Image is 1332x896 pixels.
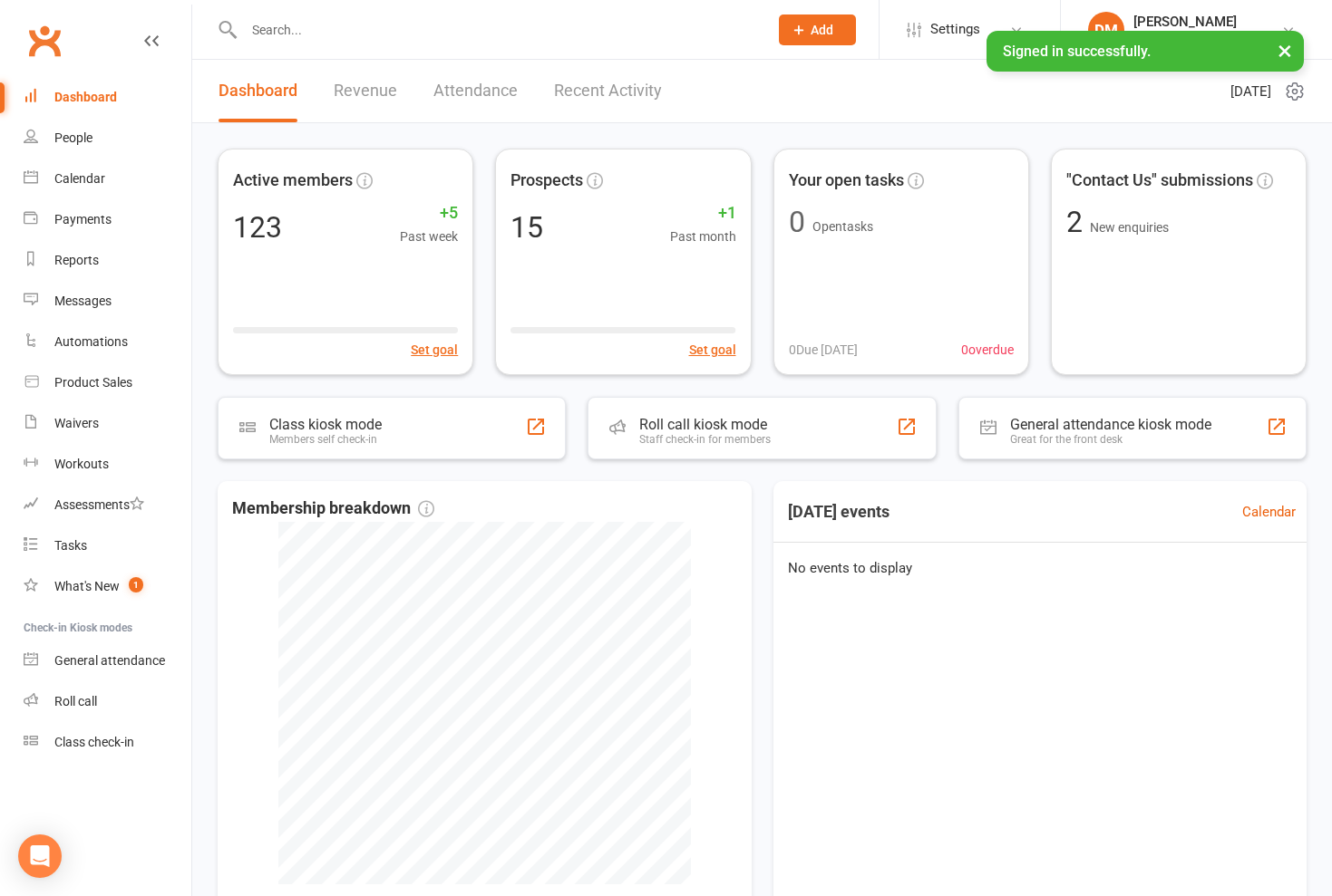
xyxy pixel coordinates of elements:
[54,694,97,708] div: Roll call
[1242,501,1296,523] a: Calendar
[54,171,105,186] div: Calendar
[433,60,518,122] a: Attendance
[54,375,132,390] div: Product Sales
[24,199,191,240] a: Payments
[233,213,282,242] div: 123
[1066,168,1253,194] span: "Contact Us" submissions
[1090,220,1169,235] span: New enquiries
[24,681,191,722] a: Roll call
[554,60,662,122] a: Recent Activity
[219,60,297,122] a: Dashboard
[1066,205,1090,239] span: 2
[18,834,62,878] div: Open Intercom Messenger
[639,416,771,433] div: Roll call kiosk mode
[24,362,191,403] a: Product Sales
[24,485,191,525] a: Assessments
[334,60,397,122] a: Revenue
[129,577,143,593] span: 1
[54,334,128,349] div: Automations
[24,444,191,485] a: Workouts
[1010,433,1211,446] div: Great for the front desk
[54,735,134,749] div: Class check-in
[789,168,904,194] span: Your open tasks
[1010,416,1211,433] div: General attendance kiosk mode
[510,168,583,194] span: Prospects
[961,340,1014,360] span: 0 overdue
[400,200,458,226] span: +5
[411,340,458,360] button: Set goal
[811,23,833,37] span: Add
[233,168,353,194] span: Active members
[269,433,382,446] div: Members self check-in
[24,159,191,199] a: Calendar
[54,497,144,512] div: Assessments
[689,340,736,360] button: Set goal
[24,118,191,159] a: People
[670,226,736,246] span: Past month
[789,340,858,360] span: 0 Due [DATE]
[639,433,771,446] div: Staff check-in for members
[54,653,165,668] div: General attendance
[1003,43,1151,60] span: Signed in successfully.
[670,200,736,226] span: +1
[54,416,99,430] div: Waivers
[269,416,382,433] div: Class kiosk mode
[779,14,856,45] button: Add
[24,722,191,763] a: Class kiosk mode
[400,226,458,246] span: Past week
[24,77,191,118] a: Dashboard
[1133,30,1237,46] div: ZenSport
[24,566,191,607] a: What's New1
[789,207,805,236] div: 0
[24,403,191,444] a: Waivers
[54,253,99,267] div: Reports
[54,90,117,104] div: Dashboard
[22,18,67,63] a: Clubworx
[24,641,191,681] a: General attendance kiosk mode
[1269,31,1301,70] button: ×
[812,219,873,234] span: Open tasks
[1230,81,1271,102] span: [DATE]
[54,579,120,593] div: What's New
[54,457,109,471] div: Workouts
[54,130,92,145] div: People
[930,9,980,50] span: Settings
[1133,14,1237,30] div: [PERSON_NAME]
[24,281,191,322] a: Messages
[24,240,191,281] a: Reports
[510,213,543,242] div: 15
[773,496,904,528] h3: [DATE] events
[232,496,434,522] span: Membership breakdown
[24,322,191,362] a: Automations
[54,294,112,308] div: Messages
[24,525,191,566] a: Tasks
[238,17,755,43] input: Search...
[54,212,112,226] div: Payments
[766,543,1315,593] div: No events to display
[54,538,87,553] div: Tasks
[1088,12,1124,48] div: DM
